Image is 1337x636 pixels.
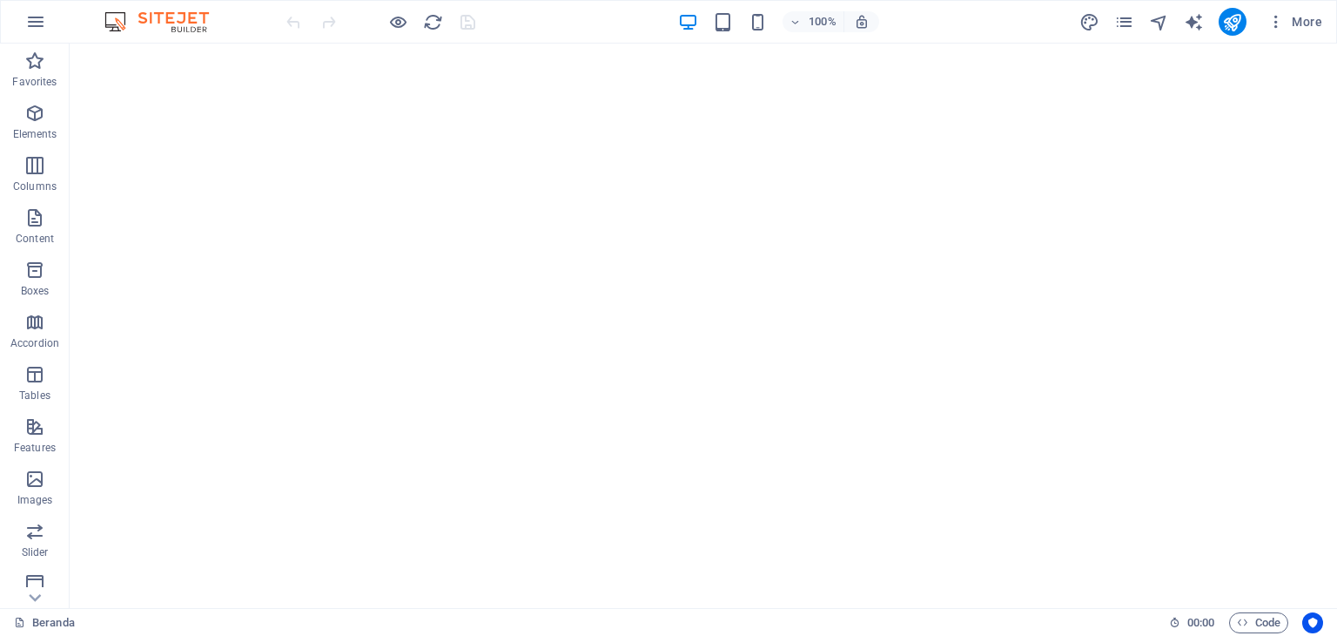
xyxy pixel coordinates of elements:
[22,545,49,559] p: Slider
[1079,11,1100,32] button: design
[422,11,443,32] button: reload
[854,14,870,30] i: On resize automatically adjust zoom level to fit chosen device.
[1184,11,1205,32] button: text_generator
[21,284,50,298] p: Boxes
[12,75,57,89] p: Favorites
[13,179,57,193] p: Columns
[14,612,75,633] a: Click to cancel selection. Double-click to open Pages
[1302,612,1323,633] button: Usercentrics
[13,127,57,141] p: Elements
[1079,12,1099,32] i: Design (Ctrl+Alt+Y)
[1219,8,1246,36] button: publish
[1229,612,1288,633] button: Code
[1260,8,1329,36] button: More
[809,11,836,32] h6: 100%
[1114,11,1135,32] button: pages
[1149,11,1170,32] button: navigator
[1187,612,1214,633] span: 00 00
[19,389,50,403] p: Tables
[1149,12,1169,32] i: Navigator
[100,11,231,32] img: Editor Logo
[1267,13,1322,30] span: More
[1199,616,1202,629] span: :
[17,493,53,507] p: Images
[1184,12,1204,32] i: AI Writer
[783,11,844,32] button: 100%
[1237,612,1280,633] span: Code
[16,232,54,246] p: Content
[1222,12,1242,32] i: Publish
[10,336,59,350] p: Accordion
[1169,612,1215,633] h6: Session time
[1114,12,1134,32] i: Pages (Ctrl+Alt+S)
[14,441,56,455] p: Features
